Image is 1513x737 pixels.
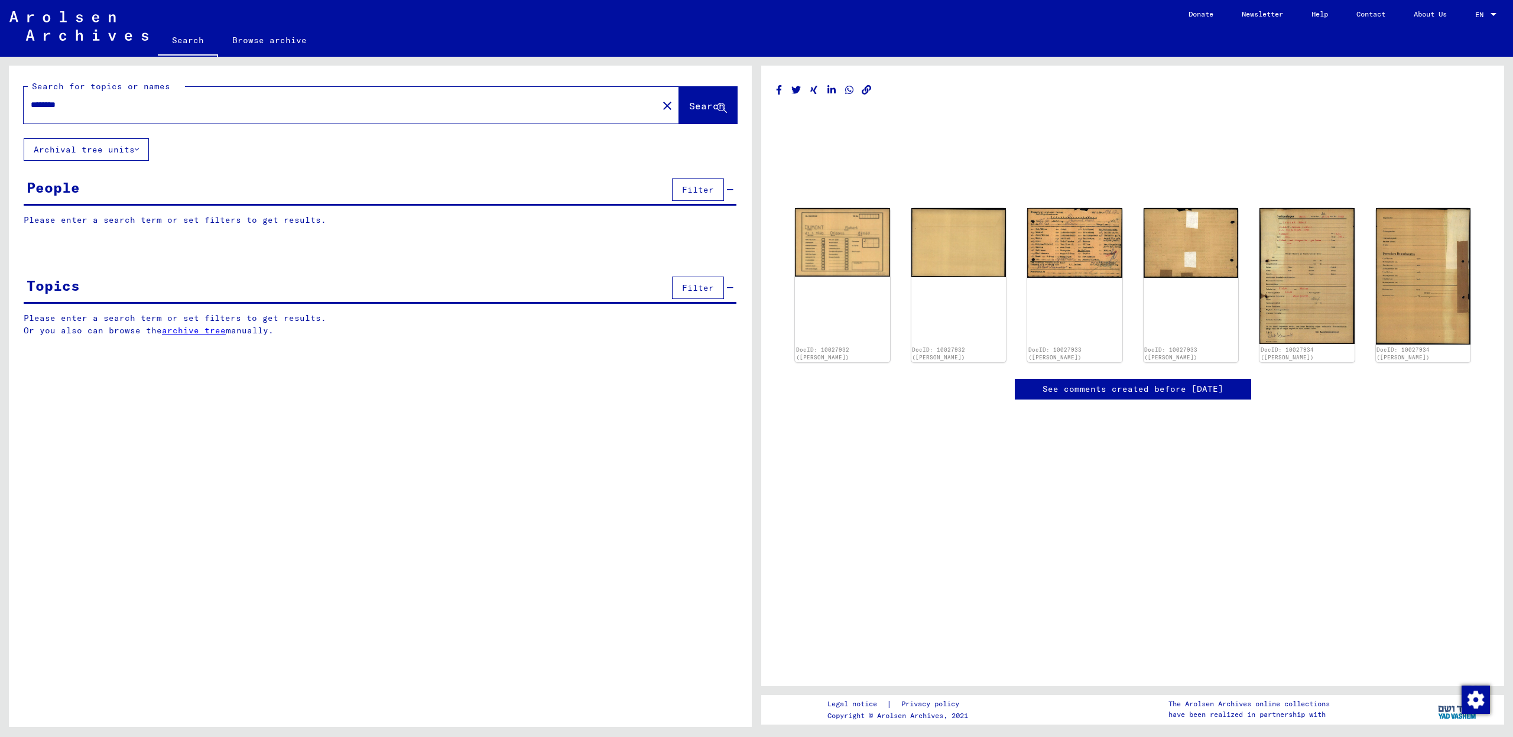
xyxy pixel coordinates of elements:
[660,99,674,113] mat-icon: close
[808,83,820,98] button: Share on Xing
[795,208,890,276] img: 001.jpg
[1261,346,1314,361] a: DocID: 10027934 ([PERSON_NAME])
[27,177,80,198] div: People
[796,346,849,361] a: DocID: 10027932 ([PERSON_NAME])
[1168,709,1330,720] p: have been realized in partnership with
[912,346,965,361] a: DocID: 10027932 ([PERSON_NAME])
[27,275,80,296] div: Topics
[689,100,725,112] span: Search
[1043,383,1223,395] a: See comments created before [DATE]
[827,698,973,710] div: |
[32,81,170,92] mat-label: Search for topics or names
[9,11,148,41] img: Arolsen_neg.svg
[24,138,149,161] button: Archival tree units
[892,698,973,710] a: Privacy policy
[24,312,737,337] p: Please enter a search term or set filters to get results. Or you also can browse the manually.
[1168,699,1330,709] p: The Arolsen Archives online collections
[682,184,714,195] span: Filter
[672,277,724,299] button: Filter
[158,26,218,57] a: Search
[682,283,714,293] span: Filter
[24,214,736,226] p: Please enter a search term or set filters to get results.
[911,208,1006,277] img: 002.jpg
[1376,208,1471,345] img: 002.jpg
[672,178,724,201] button: Filter
[1259,208,1355,343] img: 001.jpg
[162,325,226,336] a: archive tree
[679,87,737,124] button: Search
[827,710,973,721] p: Copyright © Arolsen Archives, 2021
[826,83,838,98] button: Share on LinkedIn
[790,83,803,98] button: Share on Twitter
[1028,346,1082,361] a: DocID: 10027933 ([PERSON_NAME])
[1475,11,1488,19] span: EN
[218,26,321,54] a: Browse archive
[1144,208,1239,278] img: 002.jpg
[843,83,856,98] button: Share on WhatsApp
[827,698,887,710] a: Legal notice
[773,83,785,98] button: Share on Facebook
[861,83,873,98] button: Copy link
[1462,686,1490,714] img: Change consent
[1144,346,1197,361] a: DocID: 10027933 ([PERSON_NAME])
[1376,346,1430,361] a: DocID: 10027934 ([PERSON_NAME])
[655,93,679,117] button: Clear
[1027,208,1122,278] img: 001.jpg
[1436,694,1480,724] img: yv_logo.png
